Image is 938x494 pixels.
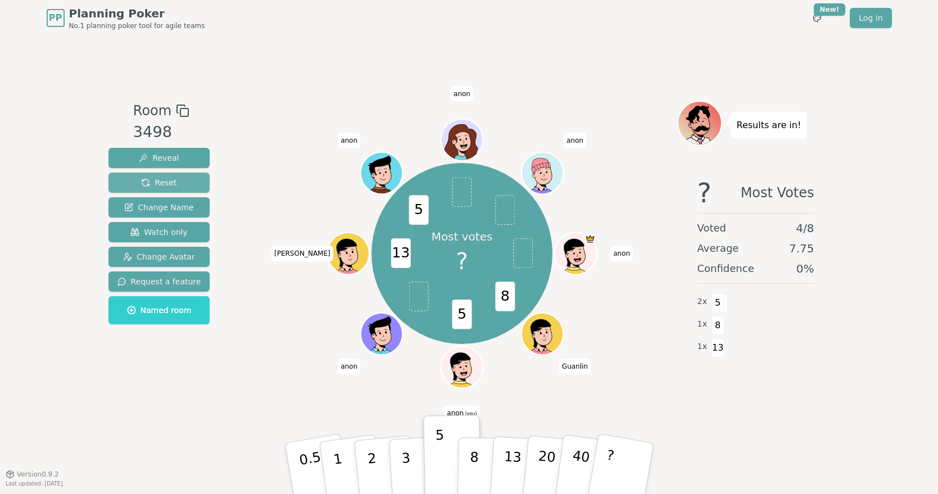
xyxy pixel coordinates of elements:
span: Click to change your name [338,359,360,374]
span: Click to change your name [559,359,591,374]
button: Version0.9.2 [6,470,59,479]
span: Request a feature [117,276,201,287]
span: Confidence [697,261,754,277]
span: Click to change your name [338,133,360,148]
span: Most Votes [741,179,814,206]
span: 0 % [796,261,814,277]
button: Request a feature [108,271,210,292]
span: (you) [464,411,477,416]
span: Change Name [124,202,193,213]
span: PP [49,11,62,25]
span: 4 / 8 [796,220,814,236]
span: Room [133,101,171,121]
p: 5 [435,427,445,488]
button: Change Name [108,197,210,217]
span: 5 [712,293,724,312]
span: Change Avatar [123,251,195,262]
span: 13 [712,338,724,357]
button: Change Avatar [108,247,210,267]
span: 5 [452,300,472,329]
div: New! [814,3,846,16]
span: ? [456,244,468,278]
span: Click to change your name [271,246,333,261]
span: Reveal [139,152,179,164]
span: Watch only [130,226,188,238]
p: Most votes [432,229,493,244]
span: 1 x [697,318,708,330]
span: Click to change your name [444,405,479,421]
span: Named room [127,305,192,316]
button: Watch only [108,222,210,242]
button: Click to change your avatar [442,347,482,387]
span: Voted [697,220,727,236]
span: Click to change your name [451,86,473,102]
span: ? [697,179,712,206]
span: 8 [712,316,724,335]
div: 3498 [133,121,189,144]
span: Planning Poker [69,6,205,21]
span: Version 0.9.2 [17,470,59,479]
span: 13 [391,239,411,269]
a: PPPlanning PokerNo.1 planning poker tool for agile teams [47,6,205,30]
p: Results are in! [737,117,801,133]
span: 5 [409,196,429,225]
span: Reset [141,177,176,188]
span: 2 x [697,296,708,308]
button: New! [807,8,827,28]
a: Log in [850,8,891,28]
span: 8 [495,282,515,311]
span: No.1 planning poker tool for agile teams [69,21,205,30]
span: 1 x [697,341,708,353]
span: anon is the host [585,234,596,244]
span: Last updated: [DATE] [6,481,63,487]
span: 7.75 [789,241,814,256]
button: Named room [108,296,210,324]
span: Click to change your name [564,133,586,148]
span: Average [697,241,739,256]
button: Reveal [108,148,210,168]
button: Reset [108,173,210,193]
span: Click to change your name [610,246,633,261]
